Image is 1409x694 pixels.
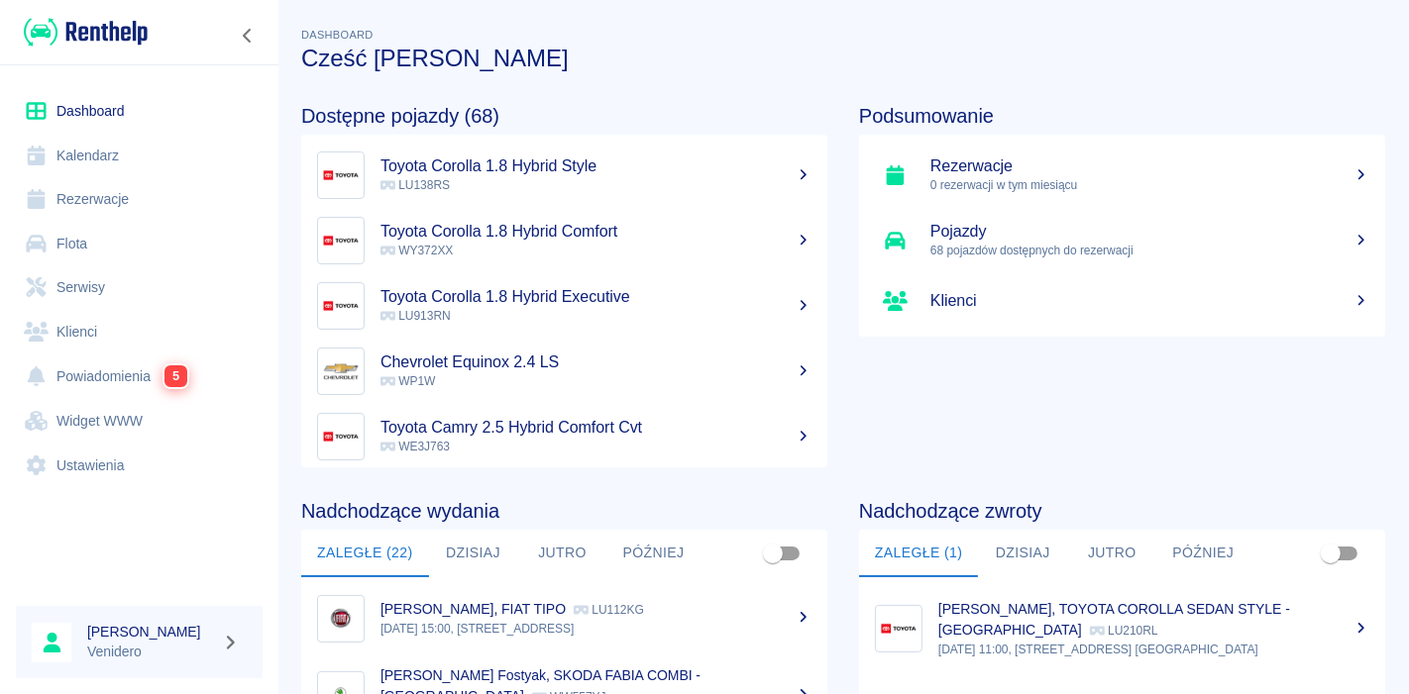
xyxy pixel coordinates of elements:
[1156,530,1249,577] button: Później
[880,610,918,647] img: Image
[938,601,1290,638] p: [PERSON_NAME], TOYOTA COROLLA SEDAN STYLE - [GEOGRAPHIC_DATA]
[930,222,1369,242] h5: Pojazdy
[16,353,263,399] a: Powiadomienia5
[16,89,263,134] a: Dashboard
[16,310,263,354] a: Klienci
[938,641,1369,658] p: [DATE] 11:00, [STREET_ADDRESS] [GEOGRAPHIC_DATA]
[930,242,1369,259] p: 68 pojazdów dostępnych do rezerwacji
[859,273,1385,329] a: Klienci
[16,265,263,310] a: Serwisy
[930,176,1369,194] p: 0 rezerwacji w tym miesiącu
[380,440,450,453] span: WE3J763
[1312,535,1350,572] span: Pokaż przypisane tylko do mnie
[859,104,1385,128] h4: Podsumowanie
[859,143,1385,208] a: Rezerwacje0 rezerwacji w tym miesiącu
[380,156,812,176] h5: Toyota Corolla 1.8 Hybrid Style
[16,177,263,222] a: Rezerwacje
[380,374,435,388] span: WP1W
[301,339,827,404] a: ImageChevrolet Equinox 2.4 LS WP1W
[322,600,360,638] img: Image
[87,642,214,662] p: Venidero
[380,620,812,638] p: [DATE] 15:00, [STREET_ADDRESS]
[16,222,263,266] a: Flota
[380,244,453,257] span: WY372XX
[859,530,978,577] button: Zaległe (1)
[301,585,827,651] a: Image[PERSON_NAME], FIAT TIPO LU112KG[DATE] 15:00, [STREET_ADDRESS]
[607,530,701,577] button: Później
[380,352,812,372] h5: Chevrolet Equinox 2.4 LS
[859,499,1385,523] h4: Nadchodzące zwroty
[322,222,360,259] img: Image
[574,603,644,617] p: LU112KG
[301,273,827,339] a: ImageToyota Corolla 1.8 Hybrid Executive LU913RN
[301,499,827,523] h4: Nadchodzące wydania
[859,208,1385,273] a: Pojazdy68 pojazdów dostępnych do rezerwacji
[301,45,1385,72] h3: Cześć [PERSON_NAME]
[380,178,450,192] span: LU138RS
[16,399,263,444] a: Widget WWW
[930,291,1369,311] h5: Klienci
[322,156,360,194] img: Image
[301,404,827,469] a: ImageToyota Camry 2.5 Hybrid Comfort Cvt WE3J763
[978,530,1067,577] button: Dzisiaj
[1067,530,1156,577] button: Jutro
[518,530,607,577] button: Jutro
[322,352,360,390] img: Image
[930,156,1369,176] h5: Rezerwacje
[87,622,214,642] h6: [PERSON_NAME]
[380,222,812,242] h5: Toyota Corolla 1.8 Hybrid Comfort
[301,104,827,128] h4: Dostępne pojazdy (68)
[429,530,518,577] button: Dzisiaj
[1090,624,1158,638] p: LU210RL
[380,601,566,617] p: [PERSON_NAME], FIAT TIPO
[164,365,187,387] span: 5
[233,23,263,49] button: Zwiń nawigację
[301,530,429,577] button: Zaległe (22)
[380,287,812,307] h5: Toyota Corolla 1.8 Hybrid Executive
[859,585,1385,672] a: Image[PERSON_NAME], TOYOTA COROLLA SEDAN STYLE - [GEOGRAPHIC_DATA] LU210RL[DATE] 11:00, [STREET_A...
[16,134,263,178] a: Kalendarz
[24,16,148,49] img: Renthelp logo
[380,309,451,323] span: LU913RN
[16,16,148,49] a: Renthelp logo
[301,29,374,41] span: Dashboard
[16,444,263,488] a: Ustawienia
[301,208,827,273] a: ImageToyota Corolla 1.8 Hybrid Comfort WY372XX
[322,287,360,325] img: Image
[380,418,812,438] h5: Toyota Camry 2.5 Hybrid Comfort Cvt
[322,418,360,455] img: Image
[301,143,827,208] a: ImageToyota Corolla 1.8 Hybrid Style LU138RS
[754,535,792,572] span: Pokaż przypisane tylko do mnie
